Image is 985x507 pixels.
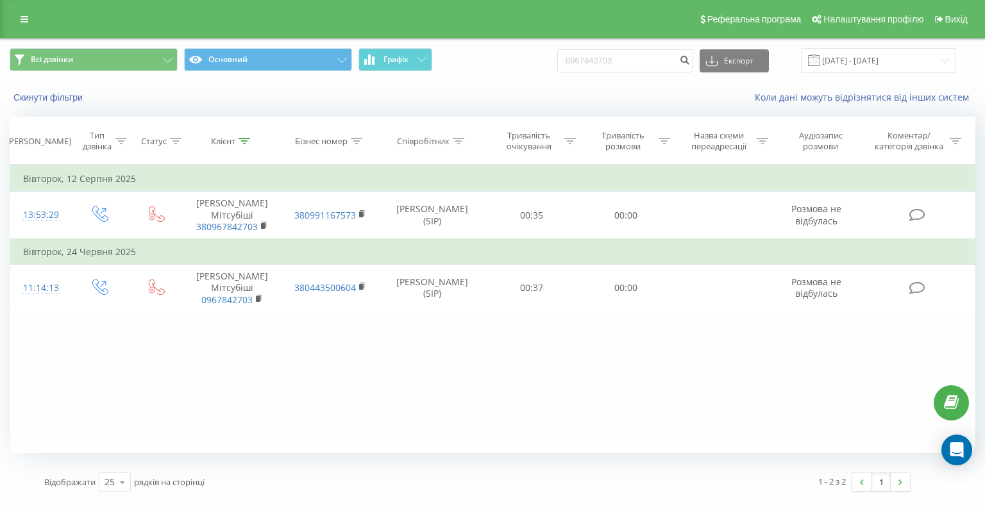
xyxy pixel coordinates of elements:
[945,14,968,24] span: Вихід
[196,220,258,233] a: 380967842703
[10,166,975,192] td: Вівторок, 12 Серпня 2025
[211,136,235,147] div: Клієнт
[579,265,673,312] td: 00:00
[557,49,693,72] input: Пошук за номером
[10,239,975,265] td: Вівторок, 24 Червня 2025
[791,276,841,299] span: Розмова не відбулась
[700,49,769,72] button: Експорт
[685,130,753,152] div: Назва схеми переадресації
[707,14,802,24] span: Реферальна програма
[141,136,167,147] div: Статус
[591,130,655,152] div: Тривалість розмови
[397,136,450,147] div: Співробітник
[871,473,891,491] a: 1
[10,48,178,71] button: Всі дзвінки
[496,130,561,152] div: Тривалість очікування
[201,294,253,306] a: 0967842703
[871,130,947,152] div: Коментар/категорія дзвінка
[23,276,58,301] div: 11:14:13
[183,265,282,312] td: [PERSON_NAME] Мітсубіші
[379,265,485,312] td: [PERSON_NAME] (SIP)
[184,48,352,71] button: Основний
[783,130,859,152] div: Аудіозапис розмови
[6,136,71,147] div: [PERSON_NAME]
[105,476,115,488] div: 25
[379,192,485,239] td: [PERSON_NAME] (SIP)
[44,476,96,488] span: Відображати
[295,136,348,147] div: Бізнес номер
[485,192,579,239] td: 00:35
[358,48,432,71] button: Графік
[818,475,846,488] div: 1 - 2 з 2
[579,192,673,239] td: 00:00
[23,203,58,228] div: 13:53:29
[10,92,89,103] button: Скинути фільтри
[755,91,975,103] a: Коли дані можуть відрізнятися вiд інших систем
[791,203,841,226] span: Розмова не відбулась
[941,435,972,465] div: Open Intercom Messenger
[81,130,112,152] div: Тип дзвінка
[294,281,356,294] a: 380443500604
[31,54,73,65] span: Всі дзвінки
[294,209,356,221] a: 380991167573
[485,265,579,312] td: 00:37
[183,192,282,239] td: [PERSON_NAME] Мітсубіші
[134,476,205,488] span: рядків на сторінці
[823,14,923,24] span: Налаштування профілю
[383,55,408,64] span: Графік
